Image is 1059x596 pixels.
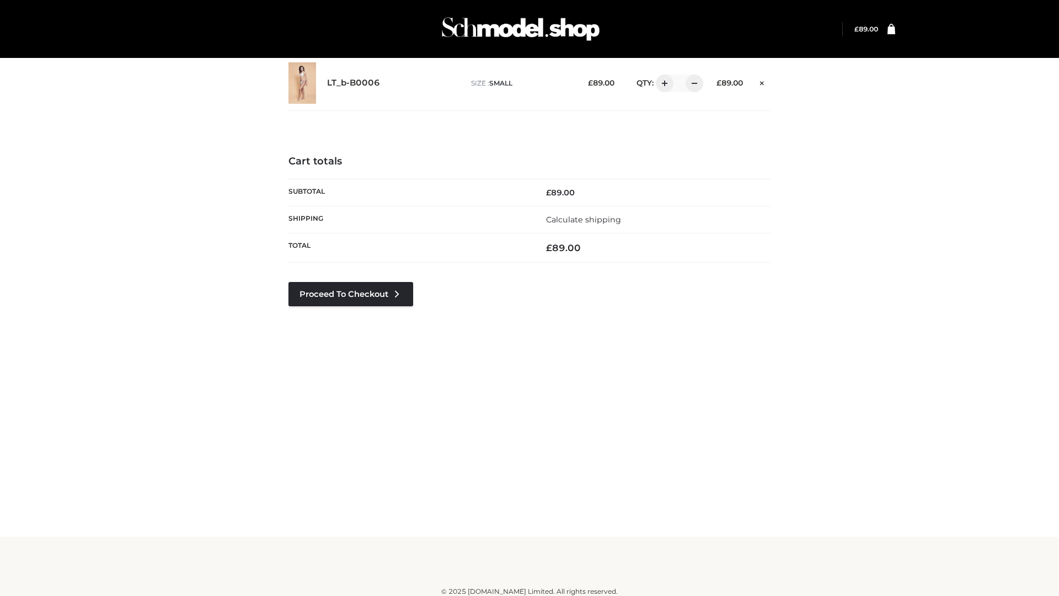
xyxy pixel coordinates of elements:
th: Shipping [288,206,529,233]
bdi: 89.00 [546,242,581,253]
span: £ [588,78,593,87]
bdi: 89.00 [716,78,743,87]
div: QTY: [625,74,699,92]
span: £ [546,188,551,198]
bdi: 89.00 [854,25,878,33]
span: £ [716,78,721,87]
span: £ [854,25,859,33]
a: LT_b-B0006 [327,78,380,88]
span: SMALL [489,79,512,87]
h4: Cart totals [288,156,771,168]
img: Schmodel Admin 964 [438,7,603,51]
img: LT_b-B0006 - SMALL [288,62,316,104]
th: Total [288,233,529,263]
bdi: 89.00 [546,188,575,198]
a: Remove this item [754,74,771,89]
p: size : [471,78,571,88]
a: £89.00 [854,25,878,33]
span: £ [546,242,552,253]
bdi: 89.00 [588,78,614,87]
th: Subtotal [288,179,529,206]
a: Proceed to Checkout [288,282,413,306]
a: Calculate shipping [546,215,621,225]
